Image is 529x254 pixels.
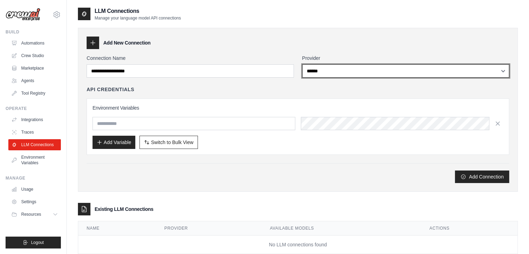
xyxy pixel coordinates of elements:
label: Provider [302,55,510,62]
h3: Add New Connection [103,39,151,46]
div: Build [6,29,61,35]
button: Add Variable [93,136,135,149]
a: Automations [8,38,61,49]
a: Integrations [8,114,61,125]
a: Environment Variables [8,152,61,168]
h2: LLM Connections [95,7,181,15]
a: Agents [8,75,61,86]
a: Settings [8,196,61,207]
a: LLM Connections [8,139,61,150]
img: Logo [6,8,40,21]
span: Logout [31,240,44,245]
button: Add Connection [455,170,509,183]
th: Available Models [262,221,421,236]
th: Name [78,221,156,236]
label: Connection Name [87,55,294,62]
span: Resources [21,212,41,217]
button: Logout [6,237,61,248]
td: No LLM connections found [78,236,518,254]
button: Switch to Bulk View [139,136,198,149]
h3: Existing LLM Connections [95,206,153,213]
th: Actions [421,221,518,236]
th: Provider [156,221,262,236]
a: Tool Registry [8,88,61,99]
h4: API Credentials [87,86,134,93]
div: Manage [6,175,61,181]
a: Crew Studio [8,50,61,61]
div: Operate [6,106,61,111]
a: Usage [8,184,61,195]
p: Manage your language model API connections [95,15,181,21]
a: Traces [8,127,61,138]
a: Marketplace [8,63,61,74]
h3: Environment Variables [93,104,503,111]
button: Resources [8,209,61,220]
span: Switch to Bulk View [151,139,193,146]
